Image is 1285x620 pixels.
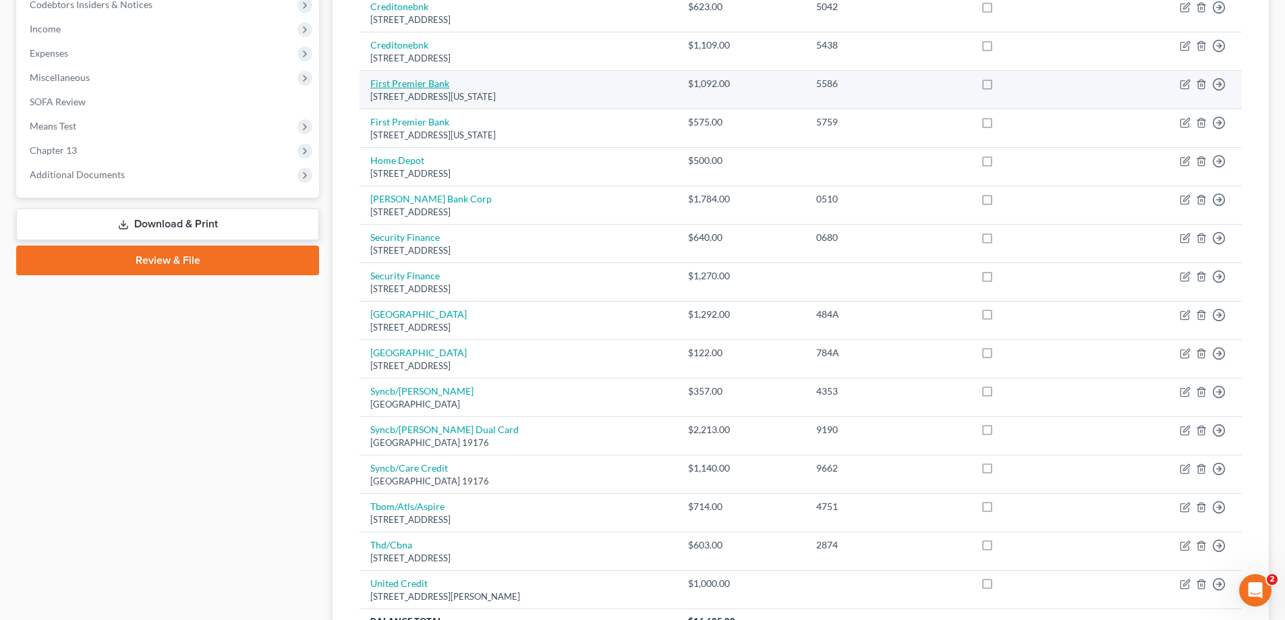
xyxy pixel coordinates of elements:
[688,115,794,129] div: $575.00
[19,90,319,114] a: SOFA Review
[1267,574,1278,585] span: 2
[688,308,794,321] div: $1,292.00
[688,192,794,206] div: $1,784.00
[30,23,61,34] span: Income
[30,72,90,83] span: Miscellaneous
[688,500,794,513] div: $714.00
[370,90,666,103] div: [STREET_ADDRESS][US_STATE]
[370,193,492,204] a: [PERSON_NAME] Bank Corp
[688,38,794,52] div: $1,109.00
[688,538,794,552] div: $603.00
[370,13,666,26] div: [STREET_ADDRESS]
[816,538,960,552] div: 2874
[816,461,960,475] div: 9662
[370,360,666,372] div: [STREET_ADDRESS]
[30,144,77,156] span: Chapter 13
[688,461,794,475] div: $1,140.00
[370,167,666,180] div: [STREET_ADDRESS]
[370,231,440,243] a: Security Finance
[816,231,960,244] div: 0680
[688,577,794,590] div: $1,000.00
[816,423,960,436] div: 9190
[370,577,428,589] a: United Credit
[688,77,794,90] div: $1,092.00
[30,96,86,107] span: SOFA Review
[816,77,960,90] div: 5586
[816,308,960,321] div: 484A
[16,208,319,240] a: Download & Print
[688,154,794,167] div: $500.00
[688,423,794,436] div: $2,213.00
[1239,574,1272,607] iframe: Intercom live chat
[370,347,467,358] a: [GEOGRAPHIC_DATA]
[370,283,666,295] div: [STREET_ADDRESS]
[370,385,474,397] a: Syncb/[PERSON_NAME]
[370,552,666,565] div: [STREET_ADDRESS]
[816,192,960,206] div: 0510
[370,539,412,551] a: Thd/Cbna
[370,424,519,435] a: Syncb/[PERSON_NAME] Dual Card
[370,308,467,320] a: [GEOGRAPHIC_DATA]
[370,321,666,334] div: [STREET_ADDRESS]
[370,501,445,512] a: Tbom/Atls/Aspire
[370,154,424,166] a: Home Depot
[816,38,960,52] div: 5438
[370,398,666,411] div: [GEOGRAPHIC_DATA]
[816,346,960,360] div: 784A
[370,462,448,474] a: Syncb/Care Credit
[370,78,449,89] a: First Premier Bank
[370,270,440,281] a: Security Finance
[816,115,960,129] div: 5759
[688,269,794,283] div: $1,270.00
[30,47,68,59] span: Expenses
[370,116,449,128] a: First Premier Bank
[688,231,794,244] div: $640.00
[688,346,794,360] div: $122.00
[816,500,960,513] div: 4751
[30,169,125,180] span: Additional Documents
[16,246,319,275] a: Review & File
[370,129,666,142] div: [STREET_ADDRESS][US_STATE]
[370,39,428,51] a: Creditonebnk
[370,206,666,219] div: [STREET_ADDRESS]
[688,385,794,398] div: $357.00
[370,52,666,65] div: [STREET_ADDRESS]
[370,513,666,526] div: [STREET_ADDRESS]
[370,436,666,449] div: [GEOGRAPHIC_DATA] 19176
[370,1,428,12] a: Creditonebnk
[30,120,76,132] span: Means Test
[370,475,666,488] div: [GEOGRAPHIC_DATA] 19176
[370,590,666,603] div: [STREET_ADDRESS][PERSON_NAME]
[370,244,666,257] div: [STREET_ADDRESS]
[816,385,960,398] div: 4353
